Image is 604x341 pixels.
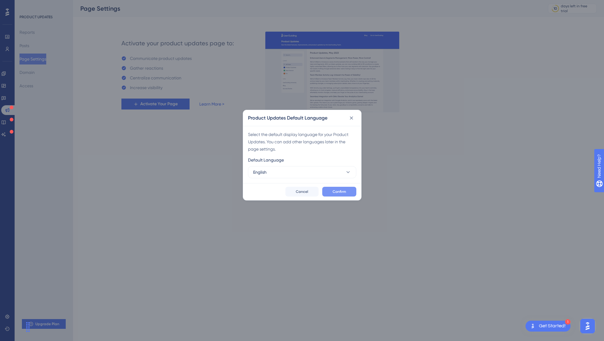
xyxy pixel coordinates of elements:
span: English [253,169,267,176]
span: Cancel [296,189,308,194]
img: launcher-image-alternative-text [529,322,536,330]
iframe: UserGuiding AI Assistant Launcher [578,317,597,335]
div: Select the default display language for your Product Updates. You can add other languages later i... [248,131,356,153]
span: Default Language [248,156,284,164]
h2: Product Updates Default Language [248,114,327,122]
span: Confirm [333,189,346,194]
div: Drag [23,318,33,336]
div: Open Get Started! checklist, remaining modules: 1 [525,321,571,332]
div: 1 [565,319,571,325]
div: Get Started! [539,323,566,329]
span: Need Help? [14,2,38,9]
